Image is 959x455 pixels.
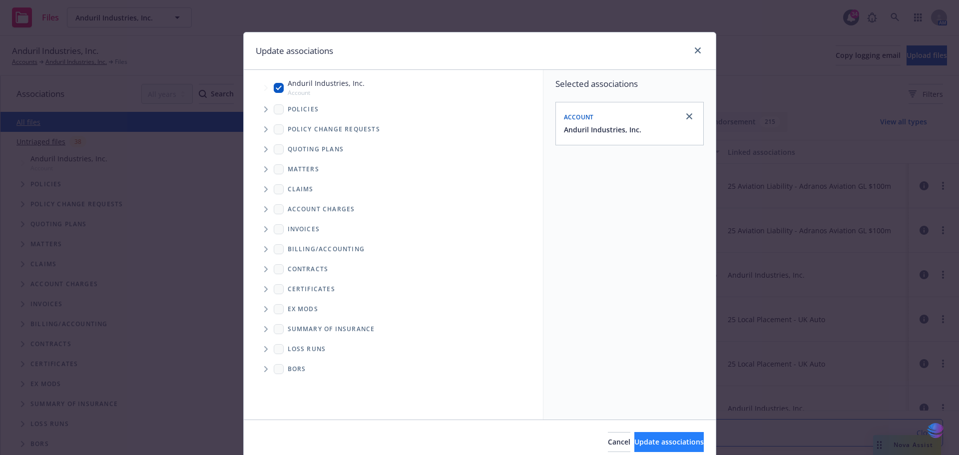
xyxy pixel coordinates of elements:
[288,106,319,112] span: Policies
[256,44,333,57] h1: Update associations
[692,44,704,56] a: close
[634,437,704,447] span: Update associations
[244,239,543,379] div: Folder Tree Example
[288,366,306,372] span: BORs
[244,76,543,239] div: Tree Example
[634,432,704,452] button: Update associations
[608,432,630,452] button: Cancel
[288,88,365,97] span: Account
[288,286,335,292] span: Certificates
[564,113,594,121] span: Account
[288,206,355,212] span: Account charges
[288,346,326,352] span: Loss Runs
[927,422,944,440] img: svg+xml;base64,PHN2ZyB3aWR0aD0iMzQiIGhlaWdodD0iMzQiIHZpZXdCb3g9IjAgMCAzNCAzNCIgZmlsbD0ibm9uZSIgeG...
[288,226,320,232] span: Invoices
[288,326,375,332] span: Summary of insurance
[288,306,318,312] span: Ex Mods
[288,126,380,132] span: Policy change requests
[288,166,319,172] span: Matters
[564,124,641,135] button: Anduril Industries, Inc.
[683,110,695,122] a: close
[288,78,365,88] span: Anduril Industries, Inc.
[288,186,314,192] span: Claims
[288,146,344,152] span: Quoting plans
[288,266,329,272] span: Contracts
[288,246,365,252] span: Billing/Accounting
[555,78,704,90] span: Selected associations
[608,437,630,447] span: Cancel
